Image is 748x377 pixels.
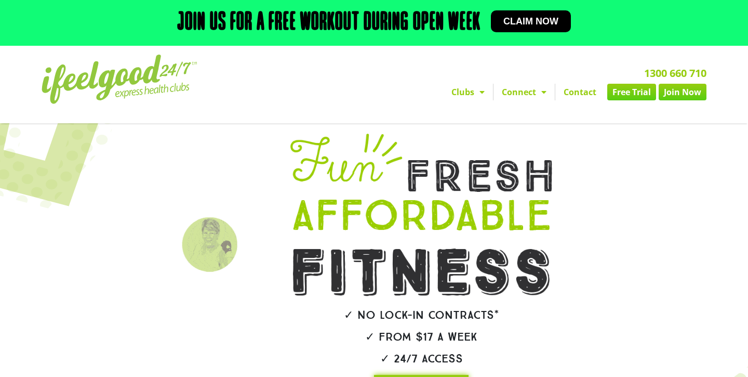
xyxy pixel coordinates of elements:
[261,353,582,365] h2: ✓ 24/7 Access
[278,84,706,100] nav: Menu
[177,10,480,35] h2: Join us for a free workout during open week
[443,84,493,100] a: Clubs
[644,66,706,80] a: 1300 660 710
[659,84,706,100] a: Join Now
[555,84,605,100] a: Contact
[491,10,571,32] a: Claim now
[503,17,558,26] span: Claim now
[261,331,582,343] h2: ✓ From $17 a week
[261,309,582,321] h2: ✓ No lock-in contracts*
[493,84,555,100] a: Connect
[607,84,656,100] a: Free Trial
